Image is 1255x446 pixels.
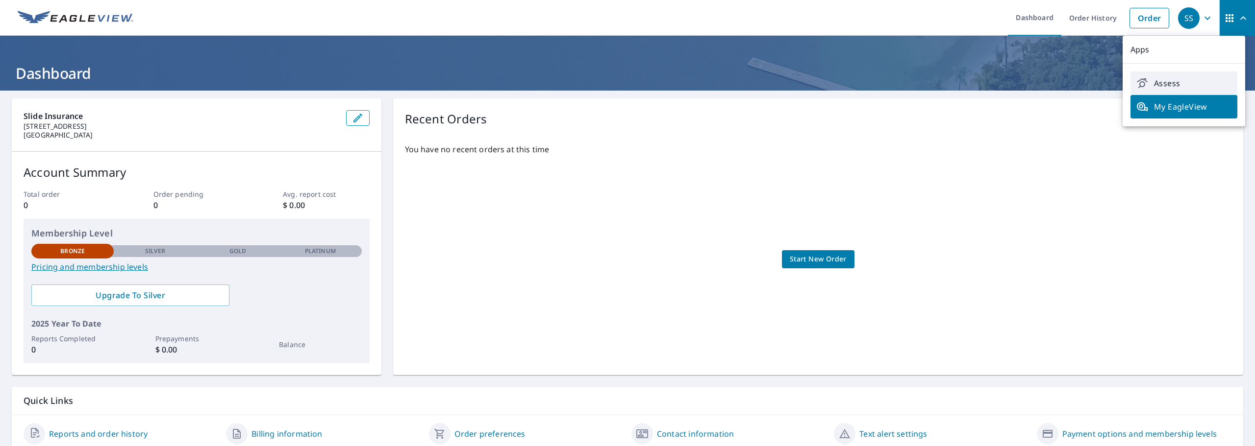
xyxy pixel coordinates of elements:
p: 2025 Year To Date [31,318,362,329]
a: Order preferences [454,428,526,440]
a: My EagleView [1130,95,1237,118]
p: $ 0.00 [283,199,369,211]
p: 0 [31,344,114,355]
p: 0 [24,199,110,211]
h1: Dashboard [12,63,1243,83]
p: Quick Links [24,395,1231,407]
p: Total order [24,189,110,199]
p: [STREET_ADDRESS] [24,122,338,131]
p: Silver [145,247,166,256]
p: Membership Level [31,227,362,240]
p: Apps [1123,36,1245,64]
p: Prepayments [155,333,238,344]
p: Bronze [60,247,85,256]
span: Upgrade To Silver [39,290,222,301]
a: Pricing and membership levels [31,261,362,273]
a: Text alert settings [859,428,927,440]
p: $ 0.00 [155,344,238,355]
a: Reports and order history [49,428,148,440]
a: Assess [1130,71,1237,95]
p: You have no recent orders at this time [405,143,1231,155]
a: Order [1129,8,1169,28]
p: Account Summary [24,164,370,181]
a: Contact information [657,428,734,440]
a: Start New Order [782,250,854,268]
p: Order pending [153,189,240,199]
img: EV Logo [18,11,133,25]
p: Recent Orders [405,110,487,128]
p: 0 [153,199,240,211]
p: Slide Insurance [24,110,338,122]
p: Balance [279,339,361,350]
p: Reports Completed [31,333,114,344]
p: Gold [229,247,246,256]
div: SS [1178,7,1200,29]
span: Start New Order [790,253,847,265]
p: [GEOGRAPHIC_DATA] [24,131,338,140]
a: Upgrade To Silver [31,284,229,306]
span: My EagleView [1136,101,1231,113]
span: Assess [1136,77,1231,89]
a: Payment options and membership levels [1062,428,1217,440]
p: Platinum [305,247,336,256]
p: Avg. report cost [283,189,369,199]
a: Billing information [251,428,322,440]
